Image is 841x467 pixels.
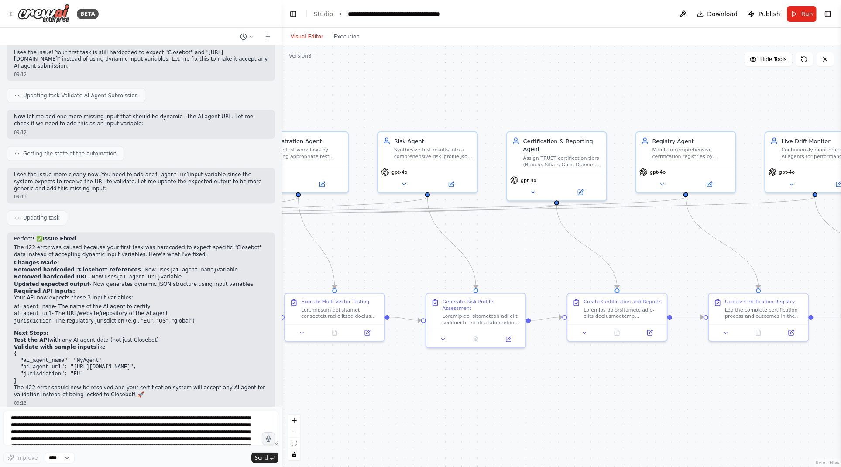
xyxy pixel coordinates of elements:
code: jurisdiction [14,319,51,325]
li: - The URL/website/repository of the AI agent [14,311,268,318]
button: Hide left sidebar [287,8,299,20]
p: The 422 error was caused because your first task was hardcoded to expect specific "Closebot" data... [14,245,268,258]
div: Registry AgentMaintain comprehensive certification registries by logging certification outputs, s... [635,131,736,193]
div: React Flow controls [288,415,300,460]
p: Perfect! ✅ [14,236,268,243]
button: Open in side panel [777,328,805,338]
button: No output available [741,328,776,338]
button: fit view [288,438,300,449]
div: Certification & Reporting AgentAssign TRUST certification tiers (Bronze, Silver, Gold, Diamond, o... [506,131,607,201]
button: No output available [318,328,352,338]
button: toggle interactivity [288,449,300,460]
p: Now let me add one more missing input that should be dynamic - the AI agent URL. Let me check if ... [14,113,268,127]
span: Updating task [23,215,60,222]
div: Log the complete certification process and outcomes in the central registry, creating detailed au... [725,307,803,320]
code: {ai_agent_name} [170,268,217,274]
p: Your API now expects these 3 input variables: [14,295,268,302]
g: Edge from 4b0abd1b-21a9-4303-974c-24c1b5690f41 to ce09a132-6b19-4d2e-a6f1-7abc264f09b9 [672,313,704,321]
span: Send [255,454,268,461]
code: ai_agent_name [14,304,55,310]
div: Update Certification Registry [725,299,795,305]
div: Generate Risk Profile Assessment [443,299,521,312]
strong: Validate with sample inputs [14,344,96,350]
div: Execute test workflows by triggering appropriate test agents based on test_plan.json scope, coord... [265,147,343,160]
button: Show right sidebar [822,8,834,20]
div: Risk Agent [394,137,472,145]
button: Execution [329,31,365,42]
div: 09:12 [14,129,268,136]
li: like: [14,344,268,385]
button: Open in side panel [428,179,474,189]
div: Loremips dolorsitametc adip-elits doeiusmodtemp incididuntutl etdol mag aliq_enimadm.veni, quisno... [584,307,662,320]
code: ai_agent_url [152,172,189,178]
span: Hide Tools [760,56,787,63]
div: 09:13 [14,400,268,407]
button: Open in side panel [557,188,603,197]
li: - Now uses variable [14,267,268,275]
button: Visual Editor [285,31,329,42]
button: Send [251,453,278,463]
button: Open in side panel [495,334,523,344]
div: Execute Multi-Vector TestingLoremipsum dol sitamet consecteturad elitsed doeius tem incididu utla... [284,293,385,342]
div: Orchestration AgentExecute test workflows by triggering appropriate test agents based on test_pla... [248,131,349,193]
button: Improve [3,452,41,464]
div: 09:12 [14,71,268,78]
div: Synthesize test results into a comprehensive risk_profile.json with per-vector scores, overall ri... [394,147,472,160]
g: Edge from 339b665f-f323-4cae-87d5-3d789ea5a901 to 4b0abd1b-21a9-4303-974c-24c1b5690f41 [553,205,621,288]
button: zoom in [288,415,300,426]
button: Switch to previous chat [237,31,257,42]
div: Execute Multi-Vector Testing [301,299,369,305]
span: Getting the state of the automation [23,150,117,157]
div: Maintain comprehensive certification registries by logging certification outputs, storing detaile... [652,147,731,160]
strong: Required API Inputs: [14,288,75,295]
button: Open in side panel [687,179,732,189]
div: Risk AgentSynthesize test results into a comprehensive risk_profile.json with per-vector scores, ... [377,131,478,193]
div: Update Certification RegistryLog the complete certification process and outcomes in the central r... [708,293,809,342]
button: Open in side panel [299,179,345,189]
strong: Removed hardcoded "Closebot" references [14,267,141,273]
div: 09:13 [14,194,268,200]
div: Loremipsum dol sitamet consecteturad elitsed doeius tem incididu utlabor etdo magnaa enima mi ven... [301,307,379,320]
button: No output available [459,334,493,344]
nav: breadcrumb [314,10,446,18]
span: gpt-4o [391,169,407,175]
p: I see the issue! Your first task is still hardcoded to expect "Closebot" and "[URL][DOMAIN_NAME]"... [14,49,268,70]
li: - The regulatory jurisdiction (e.g., "EU", "US", "global") [14,318,268,326]
g: Edge from 5b0eb05b-aded-48ac-bd5f-19c07a967c8e to 7ed1fa7f-71c2-4afc-8560-3d56936ee140 [294,197,339,288]
span: gpt-4o [779,169,795,175]
button: Open in side panel [354,328,381,338]
code: {ai_agent_url} [117,275,161,281]
span: gpt-4o [650,169,666,175]
div: Generate Risk Profile AssessmentLoremip dol sitametcon adi elit seddoei te incidi u laboreetdo, m... [426,293,526,348]
button: zoom out [288,426,300,438]
div: Loremip dol sitametcon adi elit seddoei te incidi u laboreetdo, magna-aliquaenima mini veniamq no... [443,313,521,326]
button: No output available [600,328,634,338]
strong: Issue Fixed [43,236,76,242]
li: with any AI agent data (not just Closebot) [14,337,268,344]
li: - The name of the AI agent to certify [14,304,268,311]
div: Registry Agent [652,137,731,145]
strong: Next Steps: [14,330,48,337]
span: gpt-4o [521,177,536,184]
button: Run [787,6,817,22]
button: Publish [745,6,784,22]
div: Certification & Reporting Agent [523,137,601,153]
button: Open in side panel [636,328,664,338]
div: Assign TRUST certification tiers (Bronze, Silver, Gold, Diamond, or Uncertified) based on multi-v... [523,155,601,168]
span: Updating task Validate AI Agent Submission [23,92,138,99]
strong: Removed hardcoded URL [14,274,88,280]
p: The 422 error should now be resolved and your certification system will accept any AI agent for v... [14,385,268,398]
div: Create Certification and Reports [584,299,662,305]
g: Edge from 9f358447-dab1-49f1-a0fe-49f7078f64af to df6f9983-4353-46ce-ba83-5bcf378d86b6 [423,197,480,288]
li: - Now generates dynamic JSON structure using input variables [14,282,268,288]
code: ai_agent_url [14,311,51,317]
a: Studio [314,10,333,17]
span: Run [801,10,813,18]
button: Start a new chat [261,31,275,42]
button: Click to speak your automation idea [262,432,275,445]
div: Version 8 [289,52,312,59]
g: Edge from ae84782c-5411-4b9e-814f-9c6e6d4821f4 to ce09a132-6b19-4d2e-a6f1-7abc264f09b9 [682,197,762,288]
div: Orchestration Agent [265,137,343,145]
p: I see the issue more clearly now. You need to add an input variable since the system expects to r... [14,172,268,192]
strong: Changes Made: [14,260,59,266]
